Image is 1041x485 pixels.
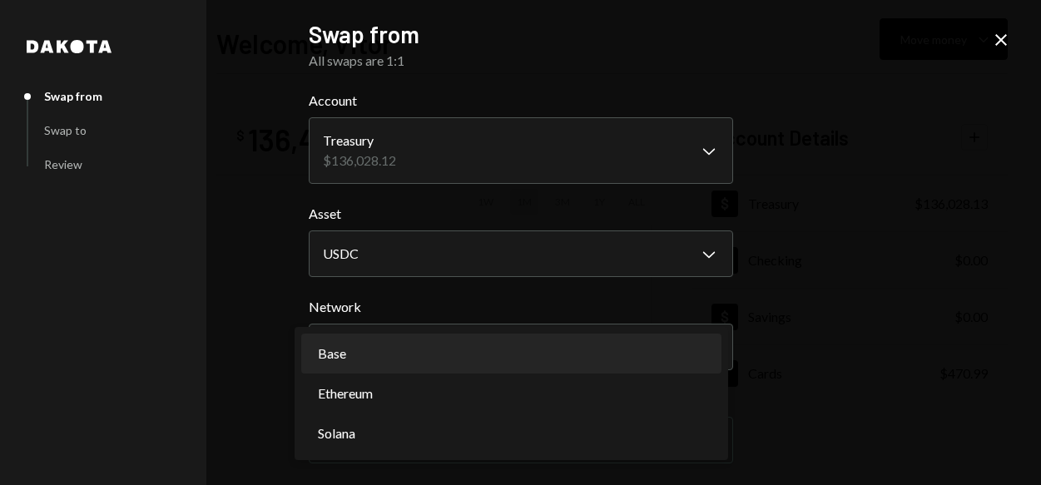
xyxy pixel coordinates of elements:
div: Swap from [44,89,102,103]
button: Asset [309,230,733,277]
div: Review [44,157,82,171]
button: Network [309,324,733,370]
span: Base [318,344,346,364]
span: Ethereum [318,384,373,403]
span: Solana [318,423,355,443]
div: All swaps are 1:1 [309,51,733,71]
button: Account [309,117,733,184]
div: Swap to [44,123,87,137]
label: Account [309,91,733,111]
h2: Swap from [309,18,733,51]
label: Network [309,297,733,317]
label: Asset [309,204,733,224]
